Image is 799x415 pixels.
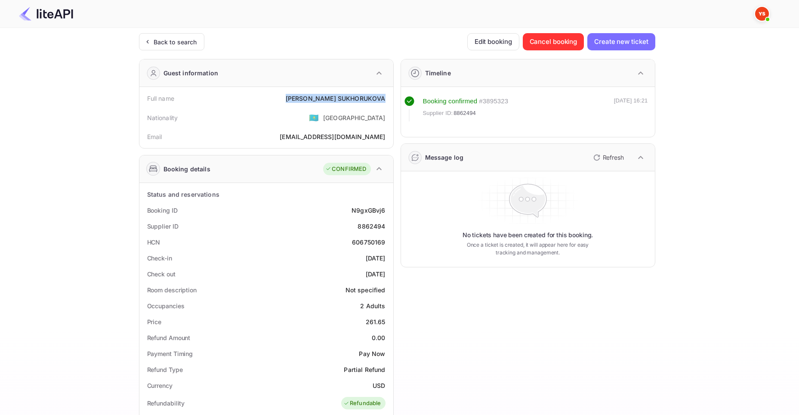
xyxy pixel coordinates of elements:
div: Booking confirmed [423,96,478,106]
div: Pay Now [359,349,385,358]
div: Guest information [164,68,219,77]
button: Refresh [588,151,627,164]
button: Cancel booking [523,33,584,50]
div: Refundable [343,399,381,408]
div: Booking details [164,164,210,173]
div: Refund Type [147,365,183,374]
button: Create new ticket [587,33,655,50]
div: Price [147,317,162,326]
div: [EMAIL_ADDRESS][DOMAIN_NAME] [280,132,385,141]
div: USD [373,381,385,390]
span: 8862494 [453,109,476,118]
div: Booking ID [147,206,178,215]
img: Yandex Support [755,7,769,21]
div: CONFIRMED [325,165,366,173]
div: Partial Refund [344,365,385,374]
div: Refund Amount [147,333,191,342]
p: Once a ticket is created, it will appear here for easy tracking and management. [460,241,596,257]
div: 606750169 [352,238,385,247]
div: [DATE] 16:21 [614,96,648,121]
div: Email [147,132,162,141]
div: Room description [147,285,197,294]
div: Check-in [147,254,172,263]
div: Message log [425,153,464,162]
div: Payment Timing [147,349,193,358]
div: Currency [147,381,173,390]
div: Back to search [154,37,197,46]
div: Full name [147,94,174,103]
div: [GEOGRAPHIC_DATA] [323,113,386,122]
div: 8862494 [358,222,385,231]
div: HCN [147,238,160,247]
p: No tickets have been created for this booking. [463,231,593,239]
img: LiteAPI Logo [19,7,73,21]
div: N9gxGBvj6 [352,206,385,215]
div: Timeline [425,68,451,77]
p: Refresh [603,153,624,162]
div: Supplier ID [147,222,179,231]
span: Supplier ID: [423,109,453,118]
button: Edit booking [467,33,519,50]
div: [DATE] [366,254,386,263]
div: Refundability [147,399,185,408]
div: # 3895323 [479,96,508,106]
div: [DATE] [366,269,386,279]
div: [PERSON_NAME] SUKHORUKOVA [286,94,386,103]
div: Not specified [346,285,386,294]
div: Status and reservations [147,190,219,199]
div: 2 Adults [360,301,385,310]
div: 0.00 [372,333,386,342]
div: Occupancies [147,301,185,310]
span: United States [309,110,319,125]
div: Nationality [147,113,178,122]
div: Check out [147,269,176,279]
div: 261.65 [366,317,386,326]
